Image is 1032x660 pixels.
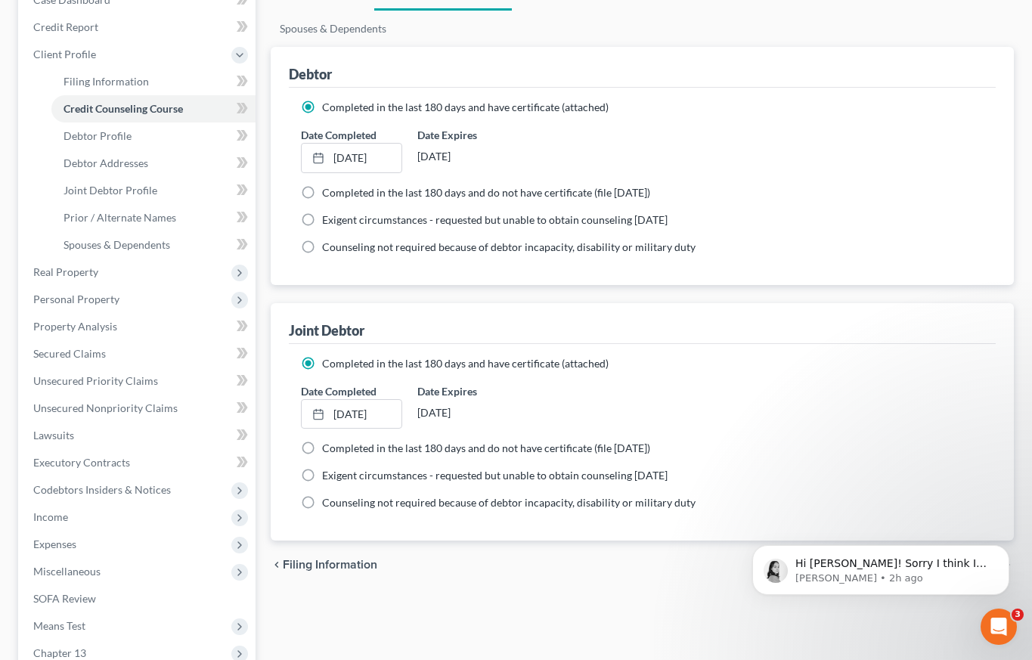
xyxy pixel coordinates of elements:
[322,213,668,226] span: Exigent circumstances - requested but unable to obtain counseling [DATE]
[33,483,171,496] span: Codebtors Insiders & Notices
[51,95,256,122] a: Credit Counseling Course
[322,101,609,113] span: Completed in the last 180 days and have certificate (attached)
[21,340,256,367] a: Secured Claims
[33,347,106,360] span: Secured Claims
[21,449,256,476] a: Executory Contracts
[33,538,76,550] span: Expenses
[51,122,256,150] a: Debtor Profile
[21,422,256,449] a: Lawsuits
[33,20,98,33] span: Credit Report
[322,357,609,370] span: Completed in the last 180 days and have certificate (attached)
[21,14,256,41] a: Credit Report
[283,559,377,571] span: Filing Information
[302,144,401,172] a: [DATE]
[64,238,170,251] span: Spouses & Dependents
[64,156,148,169] span: Debtor Addresses
[322,469,668,482] span: Exigent circumstances - requested but unable to obtain counseling [DATE]
[64,211,176,224] span: Prior / Alternate Names
[33,320,117,333] span: Property Analysis
[64,129,132,142] span: Debtor Profile
[51,150,256,177] a: Debtor Addresses
[21,313,256,340] a: Property Analysis
[33,456,130,469] span: Executory Contracts
[33,619,85,632] span: Means Test
[33,401,178,414] span: Unsecured Nonpriority Claims
[981,609,1017,645] iframe: Intercom live chat
[1012,609,1024,621] span: 3
[289,65,332,83] div: Debtor
[271,11,395,47] a: Spouses & Dependents
[322,186,650,199] span: Completed in the last 180 days and do not have certificate (file [DATE])
[33,293,119,305] span: Personal Property
[51,68,256,95] a: Filing Information
[21,395,256,422] a: Unsecured Nonpriority Claims
[64,75,149,88] span: Filing Information
[417,143,519,170] div: [DATE]
[33,48,96,60] span: Client Profile
[301,383,377,399] label: Date Completed
[33,429,74,442] span: Lawsuits
[271,559,283,571] i: chevron_left
[51,231,256,259] a: Spouses & Dependents
[21,367,256,395] a: Unsecured Priority Claims
[322,442,650,454] span: Completed in the last 180 days and do not have certificate (file [DATE])
[417,399,519,426] div: [DATE]
[417,127,519,143] label: Date Expires
[322,496,696,509] span: Counseling not required because of debtor incapacity, disability or military duty
[51,177,256,204] a: Joint Debtor Profile
[33,592,96,605] span: SOFA Review
[322,240,696,253] span: Counseling not required because of debtor incapacity, disability or military duty
[271,559,377,571] button: chevron_left Filing Information
[64,102,183,115] span: Credit Counseling Course
[33,646,86,659] span: Chapter 13
[33,265,98,278] span: Real Property
[289,321,364,339] div: Joint Debtor
[301,127,377,143] label: Date Completed
[730,513,1032,619] iframe: Intercom notifications message
[51,204,256,231] a: Prior / Alternate Names
[33,565,101,578] span: Miscellaneous
[21,585,256,612] a: SOFA Review
[302,400,401,429] a: [DATE]
[417,383,519,399] label: Date Expires
[33,510,68,523] span: Income
[64,184,157,197] span: Joint Debtor Profile
[33,374,158,387] span: Unsecured Priority Claims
